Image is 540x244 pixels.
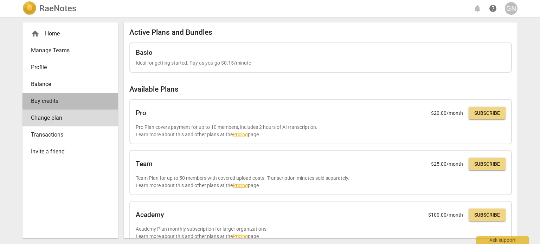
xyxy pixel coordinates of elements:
[136,109,146,117] h2: Pro
[431,110,463,117] p: $ 20.00 /month
[136,124,506,138] p: Pro Plan covers payment for up to 10 members, includes 2 hours of AI transcription. Learn more ab...
[489,4,497,13] span: help
[31,46,104,55] span: Manage Teams
[31,80,104,88] span: Balance
[136,225,506,240] p: Academy Plan monthly subscription for larger organizations Learn more about this and other plans ...
[233,233,248,239] a: Pricing
[431,160,463,168] p: $ 25.00 /month
[22,110,118,126] a: Change plan
[129,85,512,94] h2: Available Plans
[136,174,506,189] p: Team Plan for up to 50 members with covered upload costs. Transcription minutes sold separately. ...
[31,97,104,105] span: Buy credits
[428,211,463,219] p: $ 100.00 /month
[22,42,118,59] a: Manage Teams
[31,29,104,38] div: Home
[22,76,118,93] a: Balance
[22,93,118,110] a: Buy credits
[22,143,118,160] a: Invite a friend
[31,147,104,156] span: Invite a friend
[476,236,529,244] div: Ask support
[31,29,39,38] span: home
[22,1,76,15] a: LogoRaeNotes
[22,126,118,143] a: Transactions
[136,211,164,219] h2: Academy
[487,2,499,15] a: Help
[469,107,506,119] button: Subscribe
[31,63,104,72] span: Profile
[31,114,104,122] span: Change plan
[129,28,512,37] h2: Active Plans and Bundles
[22,25,118,42] div: Home
[474,161,500,168] span: Subscribe
[233,183,248,188] a: Pricing
[474,212,500,219] span: Subscribe
[233,132,248,137] a: Pricing
[22,1,37,15] img: Logo
[469,158,506,170] button: Subscribe
[469,209,506,221] button: Subscribe
[136,49,152,57] h2: Basic
[22,59,118,76] a: Profile
[136,160,153,168] h2: Team
[474,110,500,117] span: Subscribe
[505,2,517,15] button: GN
[31,131,104,139] span: Transactions
[136,59,506,67] p: Ideal for getting started. Pay as you go $0.15/minute
[39,4,76,13] h2: RaeNotes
